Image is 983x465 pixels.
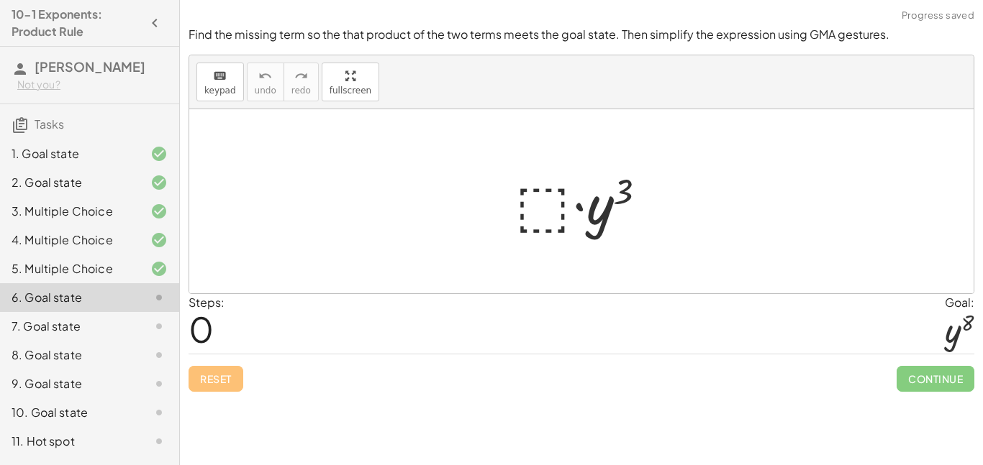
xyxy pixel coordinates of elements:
div: 2. Goal state [12,174,127,191]
div: Goal: [945,294,974,311]
label: Steps: [189,295,225,310]
i: Task not started. [150,346,168,364]
span: redo [291,86,311,96]
span: Progress saved [902,9,974,23]
div: 6. Goal state [12,289,127,306]
i: Task not started. [150,404,168,421]
i: redo [294,68,308,85]
div: 9. Goal state [12,375,127,392]
span: [PERSON_NAME] [35,58,145,75]
div: 5. Multiple Choice [12,260,127,277]
div: 10. Goal state [12,404,127,421]
div: 3. Multiple Choice [12,203,127,220]
div: 4. Multiple Choice [12,231,127,249]
span: Tasks [35,116,64,132]
i: Task finished and correct. [150,174,168,191]
i: Task finished and correct. [150,231,168,249]
span: 0 [189,307,214,351]
span: undo [255,86,276,96]
i: undo [258,68,272,85]
div: 8. Goal state [12,346,127,364]
i: Task finished and correct. [150,203,168,220]
i: Task not started. [150,433,168,450]
button: keyboardkeypad [196,63,244,101]
div: 7. Goal state [12,318,127,335]
span: fullscreen [330,86,371,96]
i: Task not started. [150,289,168,306]
i: Task finished and correct. [150,145,168,162]
div: 11. Hot spot [12,433,127,450]
button: redoredo [284,63,319,101]
div: 1. Goal state [12,145,127,162]
h4: 10-1 Exponents: Product Rule [12,6,142,40]
button: fullscreen [322,63,379,101]
span: keypad [204,86,236,96]
i: Task not started. [150,318,168,335]
p: Find the missing term so the that product of the two terms meets the goal state. Then simplify th... [189,27,974,43]
div: Not you? [17,78,168,92]
i: Task not started. [150,375,168,392]
button: undoundo [247,63,284,101]
i: Task finished and correct. [150,260,168,277]
i: keyboard [213,68,227,85]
